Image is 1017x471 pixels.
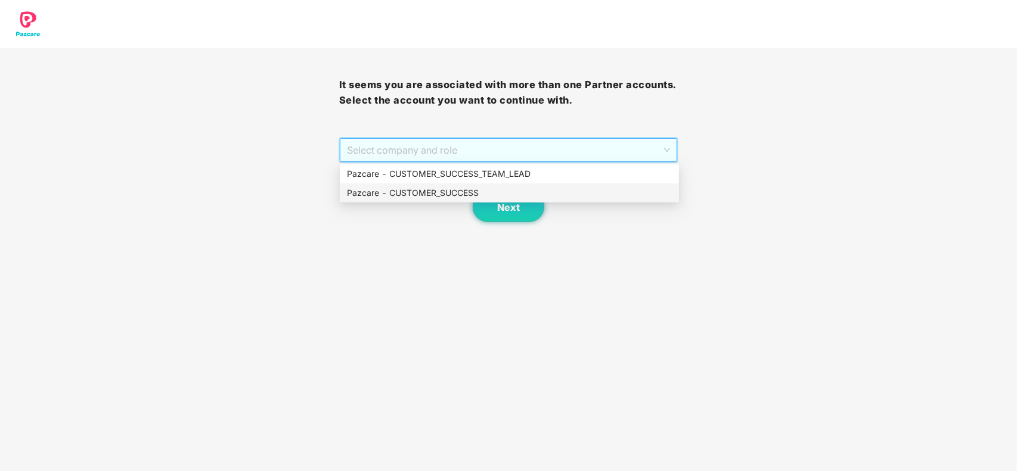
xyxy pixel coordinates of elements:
[340,183,679,202] div: Pazcare - CUSTOMER_SUCCESS
[339,77,678,108] h3: It seems you are associated with more than one Partner accounts. Select the account you want to c...
[347,167,672,180] div: Pazcare - CUSTOMER_SUCCESS_TEAM_LEAD
[347,139,671,161] span: Select company and role
[347,186,672,199] div: Pazcare - CUSTOMER_SUCCESS
[497,202,520,213] span: Next
[340,164,679,183] div: Pazcare - CUSTOMER_SUCCESS_TEAM_LEAD
[473,192,544,222] button: Next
